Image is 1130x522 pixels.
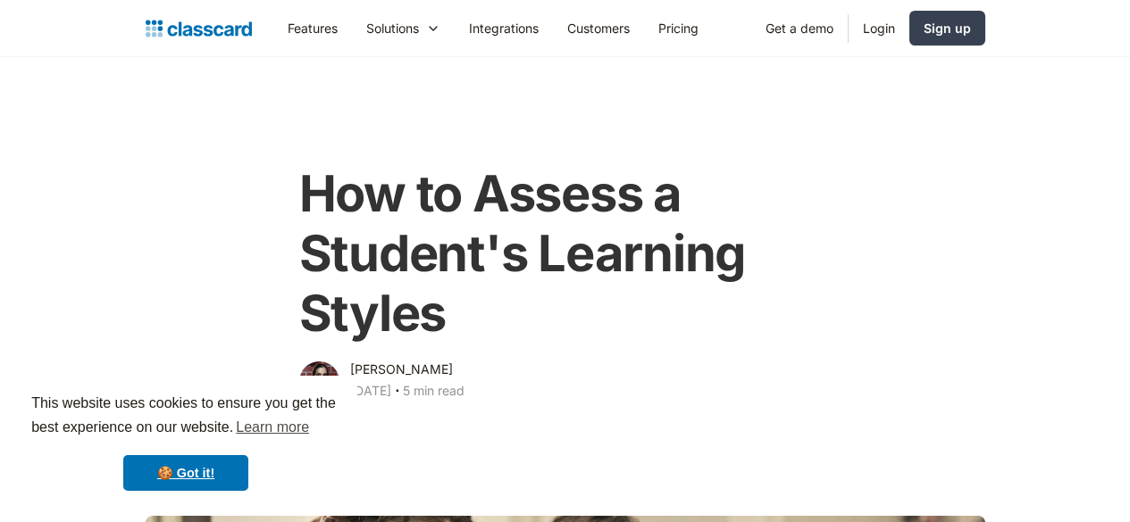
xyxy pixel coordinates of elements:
h1: How to Assess a Student's Learning Styles [299,164,832,344]
div: Solutions [366,19,419,37]
div: [DATE] [350,380,391,402]
span: This website uses cookies to ensure you get the best experience on our website. [31,393,340,441]
a: home [146,16,252,41]
div: 5 min read [403,380,465,402]
a: Integrations [455,8,553,48]
a: Sign up [909,11,985,46]
div: Solutions [352,8,455,48]
a: Pricing [644,8,713,48]
a: Login [849,8,909,48]
div: [PERSON_NAME] [350,359,453,380]
a: learn more about cookies [233,414,312,441]
div: Sign up [924,19,971,37]
div: cookieconsent [14,376,357,508]
a: Features [273,8,352,48]
a: Customers [553,8,644,48]
a: Get a demo [751,8,848,48]
div: ‧ [391,380,403,405]
a: dismiss cookie message [123,455,248,491]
